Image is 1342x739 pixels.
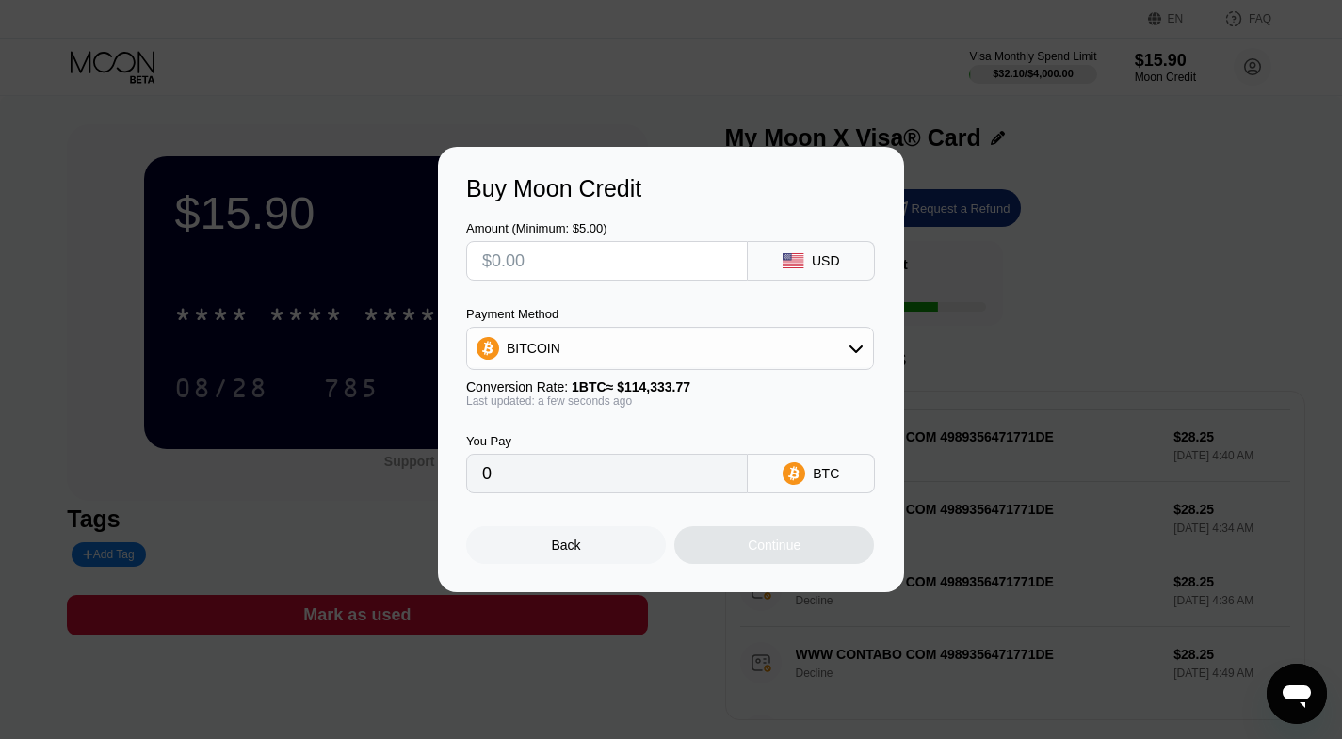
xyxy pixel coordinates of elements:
div: Back [466,526,666,564]
input: $0.00 [482,242,732,280]
iframe: Button to launch messaging window [1267,664,1327,724]
div: Buy Moon Credit [466,175,876,202]
div: Conversion Rate: [466,379,874,394]
div: USD [812,253,840,268]
span: 1 BTC ≈ $114,333.77 [572,379,690,394]
div: You Pay [466,434,748,448]
div: Amount (Minimum: $5.00) [466,221,748,235]
div: Last updated: a few seconds ago [466,394,874,408]
div: Back [552,538,581,553]
div: BITCOIN [507,341,560,356]
div: BTC [813,466,839,481]
div: Payment Method [466,307,874,321]
div: BITCOIN [467,329,873,367]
